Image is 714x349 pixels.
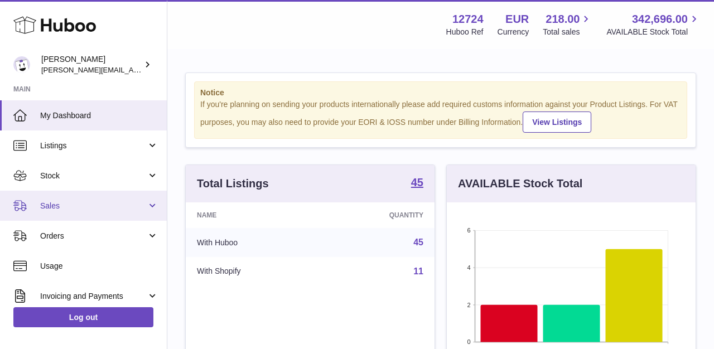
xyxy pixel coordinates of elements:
a: 218.00 Total sales [543,12,592,37]
td: With Shopify [186,257,320,286]
h3: AVAILABLE Stock Total [458,176,582,191]
a: Log out [13,307,153,327]
div: If you're planning on sending your products internationally please add required customs informati... [200,99,681,133]
text: 4 [467,264,470,271]
a: 342,696.00 AVAILABLE Stock Total [606,12,701,37]
text: 6 [467,227,470,234]
span: AVAILABLE Stock Total [606,27,701,37]
a: 45 [413,237,423,247]
span: Total sales [543,27,592,37]
span: Sales [40,201,147,211]
img: sebastian@ffern.co [13,56,30,73]
text: 2 [467,301,470,308]
span: My Dashboard [40,110,158,121]
strong: EUR [505,12,529,27]
strong: 12724 [452,12,484,27]
div: Huboo Ref [446,27,484,37]
th: Name [186,202,320,228]
th: Quantity [320,202,435,228]
span: 342,696.00 [632,12,688,27]
span: [PERSON_NAME][EMAIL_ADDRESS][DOMAIN_NAME] [41,65,224,74]
a: 45 [411,177,423,190]
div: Currency [498,27,529,37]
text: 0 [467,338,470,345]
strong: Notice [200,88,681,98]
span: Orders [40,231,147,241]
a: View Listings [523,112,591,133]
span: 218.00 [546,12,580,27]
a: 11 [413,266,423,276]
div: [PERSON_NAME] [41,54,142,75]
td: With Huboo [186,228,320,257]
h3: Total Listings [197,176,269,191]
strong: 45 [411,177,423,188]
span: Listings [40,140,147,151]
span: Stock [40,171,147,181]
span: Usage [40,261,158,272]
span: Invoicing and Payments [40,291,147,302]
